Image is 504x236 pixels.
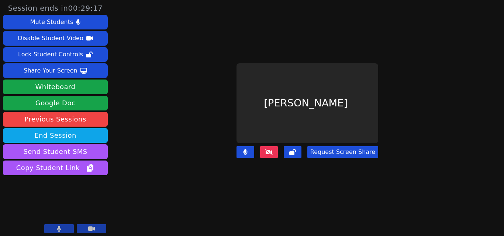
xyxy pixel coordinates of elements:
button: Whiteboard [3,80,108,94]
div: Mute Students [30,16,73,28]
time: 00:29:17 [68,4,103,13]
span: Copy Student Link [16,163,94,173]
div: Share Your Screen [24,65,77,77]
a: Google Doc [3,96,108,110]
div: Disable Student Video [18,32,83,44]
button: Request Screen Share [307,146,378,158]
span: Session ends in [8,3,103,13]
button: Copy Student Link [3,161,108,175]
div: Lock Student Controls [18,49,83,60]
button: Mute Students [3,15,108,29]
button: End Session [3,128,108,143]
button: Disable Student Video [3,31,108,46]
div: [PERSON_NAME] [237,63,378,143]
button: Share Your Screen [3,63,108,78]
button: Lock Student Controls [3,47,108,62]
button: Send Student SMS [3,144,108,159]
a: Previous Sessions [3,112,108,127]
